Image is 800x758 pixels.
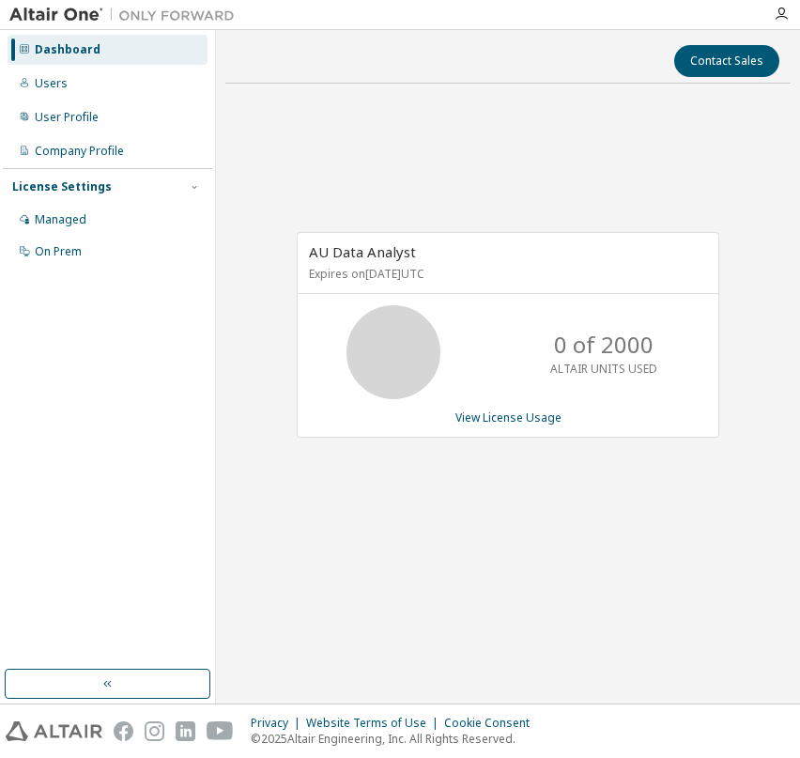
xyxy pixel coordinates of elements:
[176,721,195,741] img: linkedin.svg
[306,716,444,731] div: Website Terms of Use
[6,721,102,741] img: altair_logo.svg
[35,144,124,159] div: Company Profile
[9,6,244,24] img: Altair One
[554,329,654,361] p: 0 of 2000
[35,212,86,227] div: Managed
[251,716,306,731] div: Privacy
[309,242,416,261] span: AU Data Analyst
[35,42,100,57] div: Dashboard
[35,76,68,91] div: Users
[309,266,702,282] p: Expires on [DATE] UTC
[207,721,234,741] img: youtube.svg
[145,721,164,741] img: instagram.svg
[674,45,779,77] button: Contact Sales
[114,721,133,741] img: facebook.svg
[455,410,562,425] a: View License Usage
[35,110,99,125] div: User Profile
[550,361,657,377] p: ALTAIR UNITS USED
[251,731,541,747] p: © 2025 Altair Engineering, Inc. All Rights Reserved.
[35,244,82,259] div: On Prem
[444,716,541,731] div: Cookie Consent
[12,179,112,194] div: License Settings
